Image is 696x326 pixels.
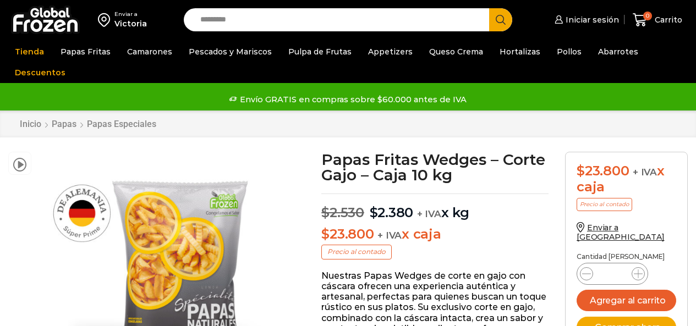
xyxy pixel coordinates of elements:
[321,226,330,242] span: $
[652,14,682,25] span: Carrito
[577,223,665,242] a: Enviar a [GEOGRAPHIC_DATA]
[183,41,277,62] a: Pescados y Mariscos
[551,41,587,62] a: Pollos
[494,41,546,62] a: Hortalizas
[321,226,549,242] p: x caja
[577,163,629,179] bdi: 23.800
[321,245,392,259] p: Precio al contado
[424,41,489,62] a: Queso Crema
[370,205,378,220] span: $
[552,9,619,31] a: Iniciar sesión
[643,12,652,20] span: 0
[98,10,114,29] img: address-field-icon.svg
[321,205,364,220] bdi: 2.530
[86,119,157,129] a: Papas Especiales
[114,10,147,18] div: Enviar a
[9,62,71,83] a: Descuentos
[370,205,414,220] bdi: 2.380
[321,226,374,242] bdi: 23.800
[417,208,441,219] span: + IVA
[577,163,676,195] div: x caja
[19,119,157,129] nav: Breadcrumb
[19,119,42,129] a: Inicio
[577,253,676,261] p: Cantidad [PERSON_NAME]
[489,8,512,31] button: Search button
[283,41,357,62] a: Pulpa de Frutas
[55,41,116,62] a: Papas Fritas
[577,290,676,311] button: Agregar al carrito
[321,152,549,183] h1: Papas Fritas Wedges – Corte Gajo – Caja 10 kg
[363,41,418,62] a: Appetizers
[563,14,619,25] span: Iniciar sesión
[577,198,632,211] p: Precio al contado
[630,7,685,33] a: 0 Carrito
[593,41,644,62] a: Abarrotes
[51,119,77,129] a: Papas
[321,205,330,220] span: $
[321,194,549,221] p: x kg
[377,230,402,241] span: + IVA
[633,167,657,178] span: + IVA
[577,163,585,179] span: $
[122,41,178,62] a: Camarones
[114,18,147,29] div: Victoria
[9,41,50,62] a: Tienda
[602,266,623,281] input: Product quantity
